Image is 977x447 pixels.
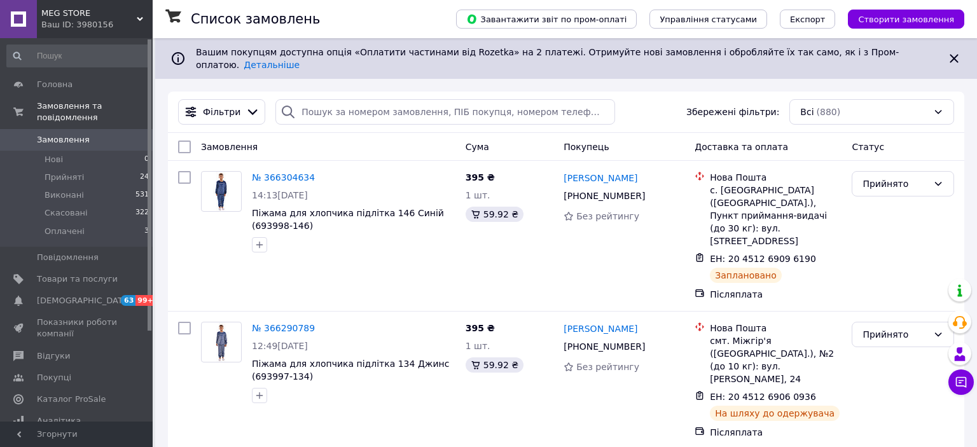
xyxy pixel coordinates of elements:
[252,323,315,333] a: № 366290789
[252,208,444,231] a: Піжама для хлопчика підлітка 146 Синій (693998-146)
[466,323,495,333] span: 395 ₴
[37,372,71,383] span: Покупці
[686,106,779,118] span: Збережені фільтри:
[848,10,964,29] button: Створити замовлення
[45,226,85,237] span: Оплачені
[121,295,135,306] span: 63
[835,13,964,24] a: Створити замовлення
[710,334,842,385] div: смт. Міжгір'я ([GEOGRAPHIC_DATA].), №2 (до 10 кг): вул. [PERSON_NAME], 24
[144,226,149,237] span: 3
[466,357,523,373] div: 59.92 ₴
[695,142,788,152] span: Доставка та оплата
[800,106,814,118] span: Всі
[564,142,609,152] span: Покупець
[37,79,73,90] span: Головна
[37,134,90,146] span: Замовлення
[37,273,118,285] span: Товари та послуги
[252,341,308,351] span: 12:49[DATE]
[863,177,928,191] div: Прийнято
[6,45,150,67] input: Пошук
[201,142,258,152] span: Замовлення
[135,189,149,201] span: 531
[948,369,974,395] button: Чат з покупцем
[576,211,639,221] span: Без рейтингу
[710,184,842,247] div: с. [GEOGRAPHIC_DATA] ([GEOGRAPHIC_DATA].), Пункт приймання-видачі (до 30 кг): вул. [STREET_ADDRESS]
[207,322,237,362] img: Фото товару
[576,362,639,372] span: Без рейтингу
[252,359,449,382] a: Піжама для хлопчика підлітка 134 Джинс (693997-134)
[710,171,842,184] div: Нова Пошта
[37,295,131,306] span: [DEMOGRAPHIC_DATA]
[863,327,928,341] div: Прийнято
[561,187,648,205] div: [PHONE_NUMBER]
[710,288,842,301] div: Післяплата
[45,189,84,201] span: Виконані
[191,11,320,27] h1: Список замовлень
[201,322,242,362] a: Фото товару
[466,341,490,351] span: 1 шт.
[196,47,899,70] span: Вашим покупцям доступна опція «Оплатити частинами від Rozetka» на 2 платежі. Отримуйте нові замов...
[140,172,149,183] span: 24
[660,15,757,24] span: Управління статусами
[207,172,237,211] img: Фото товару
[45,172,84,183] span: Прийняті
[817,107,841,117] span: (880)
[466,13,627,25] span: Завантажити звіт по пром-оплаті
[37,394,106,405] span: Каталог ProSale
[135,207,149,219] span: 322
[466,207,523,222] div: 59.92 ₴
[201,171,242,212] a: Фото товару
[275,99,614,125] input: Пошук за номером замовлення, ПІБ покупця, номером телефону, Email, номером накладної
[561,338,648,355] div: [PHONE_NUMBER]
[710,268,782,283] div: Заплановано
[37,252,99,263] span: Повідомлення
[780,10,836,29] button: Експорт
[710,426,842,439] div: Післяплата
[45,207,88,219] span: Скасовані
[45,154,63,165] span: Нові
[144,154,149,165] span: 0
[252,190,308,200] span: 14:13[DATE]
[649,10,767,29] button: Управління статусами
[710,392,816,402] span: ЕН: 20 4512 6906 0936
[466,142,489,152] span: Cума
[790,15,826,24] span: Експорт
[37,350,70,362] span: Відгуки
[858,15,954,24] span: Створити замовлення
[244,60,300,70] a: Детальніше
[37,100,153,123] span: Замовлення та повідомлення
[710,254,816,264] span: ЕН: 20 4512 6909 6190
[466,190,490,200] span: 1 шт.
[203,106,240,118] span: Фільтри
[41,19,153,31] div: Ваш ID: 3980156
[564,172,637,184] a: [PERSON_NAME]
[252,172,315,182] a: № 366304634
[710,406,840,421] div: На шляху до одержувача
[37,415,81,427] span: Аналітика
[456,10,637,29] button: Завантажити звіт по пром-оплаті
[852,142,884,152] span: Статус
[41,8,137,19] span: MEG STORE
[135,295,156,306] span: 99+
[466,172,495,182] span: 395 ₴
[564,322,637,335] a: [PERSON_NAME]
[37,317,118,340] span: Показники роботи компанії
[710,322,842,334] div: Нова Пошта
